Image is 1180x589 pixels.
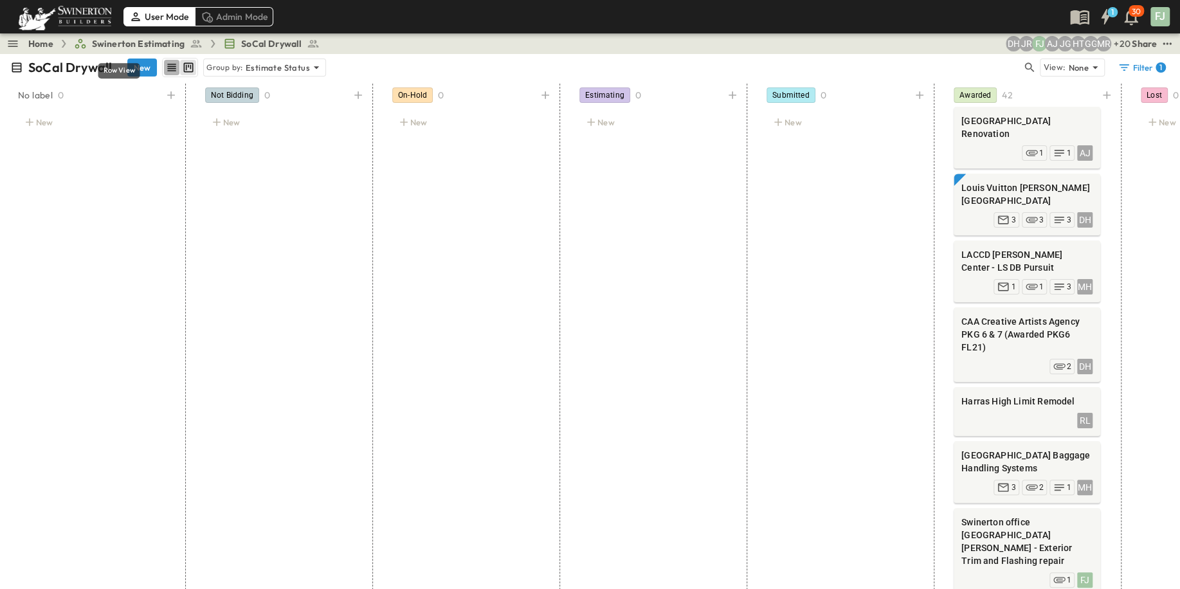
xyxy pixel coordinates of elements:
span: 3 [1011,482,1015,493]
div: CAA Creative Artists Agency PKG 6 & 7 (Awarded PKG6 FL21)DH2 [954,307,1100,382]
span: 2 [1067,361,1071,372]
span: [GEOGRAPHIC_DATA] Renovation [961,114,1093,140]
span: Harras High Limit Remodel [961,395,1093,408]
span: Swinerton office [GEOGRAPHIC_DATA][PERSON_NAME] - Exterior Trim and Flashing repair [961,516,1093,567]
p: 0 [635,87,641,103]
span: CAA Creative Artists Agency PKG 6 & 7 (Awarded PKG6 FL21) [961,315,1093,354]
h6: 1 [1111,7,1114,17]
span: Submitted [770,90,812,100]
button: 1 [1093,5,1118,28]
div: [GEOGRAPHIC_DATA] RenovationAJ11 [954,107,1100,168]
span: Awarded [957,90,994,100]
div: LACCD [PERSON_NAME] Center - LS DB PursuitMH311 [954,240,1100,302]
div: Admin Mode [195,7,274,26]
div: MH [1077,480,1093,495]
button: New [127,59,157,77]
div: Share [1132,37,1157,50]
p: View: [1043,60,1066,75]
div: MH [1077,279,1093,294]
span: Lost [1144,90,1165,100]
a: SoCal Drywall [223,37,320,50]
span: [GEOGRAPHIC_DATA] Baggage Handling Systems [961,449,1093,475]
div: Row View [98,63,140,78]
div: Haaris Tahmas (haaris.tahmas@swinerton.com) [1070,36,1085,51]
p: 42 [1002,87,1012,103]
span: 2 [1039,482,1044,493]
div: Filter [1118,61,1166,74]
span: 3 [1039,215,1044,225]
div: AJ [1077,145,1093,161]
a: Home [28,37,53,50]
span: 1 [1067,482,1071,493]
span: 1 [1011,282,1015,292]
span: 3 [1011,215,1015,225]
span: Swinerton Estimating [92,37,185,50]
h6: 1 [1159,62,1162,73]
div: table view [162,58,198,77]
span: 1 [1039,282,1044,292]
span: 1 [1039,148,1044,158]
span: 1 [1067,148,1071,158]
button: Filter1 [1112,59,1170,77]
div: New [579,113,726,131]
div: Joshua Russell (joshua.russell@swinerton.com) [1019,36,1034,51]
div: DH [1077,212,1093,228]
span: Louis Vuitton [PERSON_NAME][GEOGRAPHIC_DATA] [961,181,1093,207]
div: New [18,113,165,131]
span: SoCal Drywall [241,37,302,50]
div: New [205,113,352,131]
p: 0 [58,87,64,103]
div: FJ [1150,7,1170,26]
p: None [1068,61,1089,74]
div: Anthony Jimenez (anthony.jimenez@swinerton.com) [1044,36,1060,51]
img: 6c363589ada0b36f064d841b69d3a419a338230e66bb0a533688fa5cc3e9e735.png [15,3,114,30]
div: Jorge Garcia (jorgarcia@swinerton.com) [1057,36,1073,51]
div: User Mode [123,7,195,26]
p: 0 [264,87,270,103]
div: DH [1077,359,1093,374]
button: FJ [1149,6,1171,28]
span: Estimating [583,90,627,100]
div: FJ [1077,572,1093,588]
a: Swinerton Estimating [74,37,203,50]
p: SoCal Drywall [28,59,112,77]
button: row view [164,60,179,75]
div: Meghana Raj (meghana.raj@swinerton.com) [1096,36,1111,51]
p: Group by: [206,61,243,74]
span: 3 [1067,282,1071,292]
button: test [1159,36,1175,51]
p: 0 [438,87,444,103]
div: Louis Vuitton [PERSON_NAME][GEOGRAPHIC_DATA]DH333 [954,174,1100,235]
p: 0 [1173,87,1179,103]
p: Estimate Status [246,61,310,74]
button: kanban view [180,60,196,75]
div: New [767,113,913,131]
span: 1 [1067,575,1071,585]
div: RL [1077,413,1093,428]
div: New [392,113,539,131]
p: + 20 [1114,37,1127,50]
span: LACCD [PERSON_NAME] Center - LS DB Pursuit [961,248,1093,274]
p: No label [18,89,53,102]
span: Not Bidding [208,90,256,100]
nav: breadcrumbs [28,37,327,50]
span: 3 [1067,215,1071,225]
p: 30 [1132,6,1141,17]
div: Harras High Limit RemodelRL [954,387,1100,436]
div: [GEOGRAPHIC_DATA] Baggage Handling SystemsMH123 [954,441,1100,503]
div: Daryll Hayward (daryll.hayward@swinerton.com) [1006,36,1021,51]
p: 0 [821,87,826,103]
div: Gerrad Gerber (gerrad.gerber@swinerton.com) [1083,36,1098,51]
div: Francisco J. Sanchez (frsanchez@swinerton.com) [1031,36,1047,51]
span: On-Hold [395,90,430,100]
